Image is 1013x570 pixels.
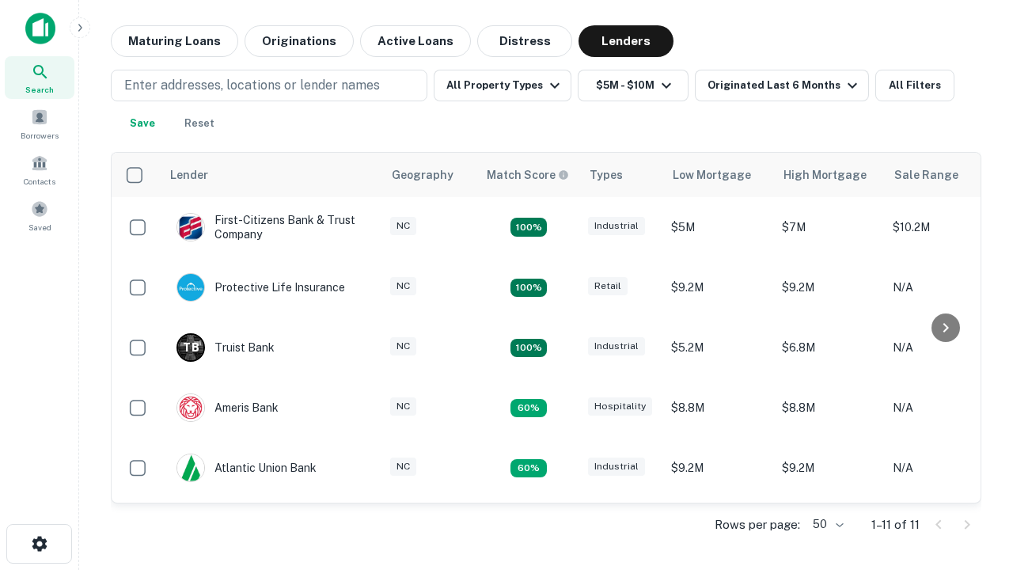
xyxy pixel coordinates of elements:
button: Active Loans [360,25,471,57]
div: 50 [806,513,846,536]
div: Protective Life Insurance [176,273,345,302]
button: Save your search to get updates of matches that match your search criteria. [117,108,168,139]
div: Matching Properties: 1, hasApolloMatch: undefined [510,399,547,418]
img: capitalize-icon.png [25,13,55,44]
button: All Property Types [434,70,571,101]
div: Industrial [588,217,645,235]
td: $5M [663,197,774,257]
span: Borrowers [21,129,59,142]
div: Matching Properties: 1, hasApolloMatch: undefined [510,459,547,478]
div: High Mortgage [783,165,867,184]
div: Lender [170,165,208,184]
div: Industrial [588,337,645,355]
p: T B [183,340,199,356]
button: Reset [174,108,225,139]
div: Sale Range [894,165,958,184]
th: Capitalize uses an advanced AI algorithm to match your search with the best lender. The match sco... [477,153,580,197]
div: Industrial [588,458,645,476]
td: $6.3M [774,498,885,558]
div: NC [390,217,416,235]
span: Saved [28,221,51,234]
div: First-citizens Bank & Trust Company [176,213,366,241]
div: Capitalize uses an advanced AI algorithm to match your search with the best lender. The match sco... [487,166,569,184]
div: NC [390,458,416,476]
a: Contacts [5,148,74,191]
button: Lenders [579,25,673,57]
button: All Filters [875,70,954,101]
div: Geography [392,165,453,184]
td: $6.8M [774,317,885,378]
button: Maturing Loans [111,25,238,57]
div: Truist Bank [176,333,275,362]
td: $9.2M [663,257,774,317]
img: picture [177,214,204,241]
div: NC [390,337,416,355]
th: High Mortgage [774,153,885,197]
button: Distress [477,25,572,57]
iframe: Chat Widget [934,393,1013,469]
td: $7M [774,197,885,257]
button: Originated Last 6 Months [695,70,869,101]
div: NC [390,397,416,416]
div: Types [590,165,623,184]
button: $5M - $10M [578,70,689,101]
div: Low Mortgage [673,165,751,184]
div: Matching Properties: 2, hasApolloMatch: undefined [510,279,547,298]
p: Rows per page: [715,515,800,534]
td: $9.2M [774,438,885,498]
button: Enter addresses, locations or lender names [111,70,427,101]
td: $8.8M [774,378,885,438]
th: Low Mortgage [663,153,774,197]
img: picture [177,394,204,421]
div: Retail [588,277,628,295]
div: Atlantic Union Bank [176,454,317,482]
img: picture [177,274,204,301]
td: $9.2M [663,438,774,498]
td: $9.2M [774,257,885,317]
div: Ameris Bank [176,393,279,422]
a: Search [5,56,74,99]
span: Search [25,83,54,96]
td: $8.8M [663,378,774,438]
div: Matching Properties: 2, hasApolloMatch: undefined [510,218,547,237]
p: 1–11 of 11 [871,515,920,534]
span: Contacts [24,175,55,188]
a: Saved [5,194,74,237]
div: Hospitality [588,397,652,416]
img: picture [177,454,204,481]
td: $5.2M [663,317,774,378]
button: Originations [245,25,354,57]
div: Matching Properties: 3, hasApolloMatch: undefined [510,339,547,358]
div: NC [390,277,416,295]
h6: Match Score [487,166,566,184]
p: Enter addresses, locations or lender names [124,76,380,95]
td: $6.3M [663,498,774,558]
a: Borrowers [5,102,74,145]
th: Geography [382,153,477,197]
th: Lender [161,153,382,197]
th: Types [580,153,663,197]
div: Originated Last 6 Months [708,76,862,95]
